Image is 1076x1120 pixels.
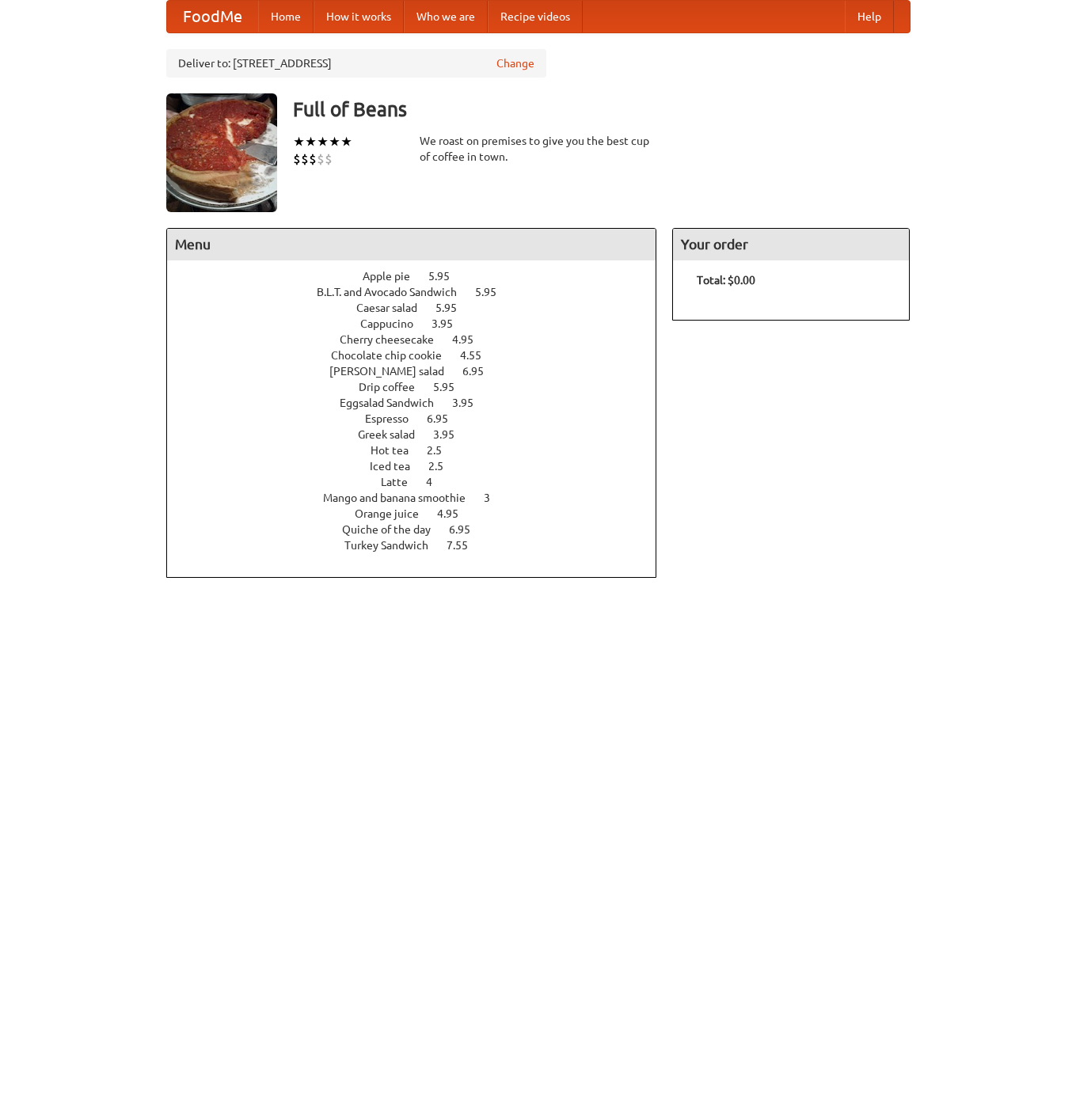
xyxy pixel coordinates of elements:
span: 4.95 [437,507,474,520]
span: 4.95 [452,333,489,346]
li: $ [293,150,301,168]
li: ★ [305,133,317,150]
span: Caesar salad [356,302,433,314]
span: Latte [381,476,424,488]
a: Espresso 6.95 [365,412,477,425]
span: 2.5 [427,444,458,457]
span: Drip coffee [359,381,431,393]
span: 6.95 [449,523,486,536]
span: 3.95 [452,397,489,409]
span: Quiche of the day [342,523,447,536]
span: 5.95 [428,270,466,283]
a: Iced tea 2.5 [370,460,473,473]
span: 6.95 [462,365,500,378]
a: Cherry cheesecake 4.95 [340,333,503,346]
span: Espresso [365,412,424,425]
span: 3.95 [433,428,470,441]
li: ★ [317,133,329,150]
a: Latte 4 [381,476,462,488]
span: 3.95 [432,317,469,330]
li: ★ [329,133,340,150]
span: 4.55 [460,349,497,362]
a: Apple pie 5.95 [363,270,479,283]
a: Chocolate chip cookie 4.55 [331,349,511,362]
span: Orange juice [355,507,435,520]
h4: Your order [673,229,909,260]
a: Turkey Sandwich 7.55 [344,539,497,552]
span: 2.5 [428,460,459,473]
a: Orange juice 4.95 [355,507,488,520]
span: 5.95 [475,286,512,298]
li: $ [301,150,309,168]
span: 4 [426,476,448,488]
a: Cappucino 3.95 [360,317,482,330]
a: Quiche of the day 6.95 [342,523,500,536]
span: Eggsalad Sandwich [340,397,450,409]
span: 5.95 [435,302,473,314]
a: Help [845,1,894,32]
a: Who we are [404,1,488,32]
span: Turkey Sandwich [344,539,444,552]
span: [PERSON_NAME] salad [329,365,460,378]
a: [PERSON_NAME] salad 6.95 [329,365,513,378]
a: Hot tea 2.5 [371,444,471,457]
a: Drip coffee 5.95 [359,381,484,393]
a: B.L.T. and Avocado Sandwich 5.95 [317,286,526,298]
span: 7.55 [447,539,484,552]
a: Greek salad 3.95 [358,428,484,441]
span: Iced tea [370,460,426,473]
div: Deliver to: [STREET_ADDRESS] [166,49,546,78]
a: Home [258,1,314,32]
span: Cherry cheesecake [340,333,450,346]
h4: Menu [167,229,656,260]
span: Chocolate chip cookie [331,349,458,362]
a: Recipe videos [488,1,583,32]
li: $ [325,150,333,168]
a: Change [496,55,534,71]
span: Mango and banana smoothie [323,492,481,504]
li: ★ [340,133,352,150]
span: Greek salad [358,428,431,441]
li: ★ [293,133,305,150]
li: $ [317,150,325,168]
a: How it works [314,1,404,32]
span: Hot tea [371,444,424,457]
h3: Full of Beans [293,93,911,125]
span: 5.95 [433,381,470,393]
img: angular.jpg [166,93,277,212]
span: 3 [484,492,506,504]
span: B.L.T. and Avocado Sandwich [317,286,473,298]
a: Caesar salad 5.95 [356,302,486,314]
span: 6.95 [427,412,464,425]
b: Total: $0.00 [697,274,755,287]
span: Cappucino [360,317,429,330]
a: FoodMe [167,1,258,32]
li: $ [309,150,317,168]
a: Mango and banana smoothie 3 [323,492,519,504]
a: Eggsalad Sandwich 3.95 [340,397,503,409]
span: Apple pie [363,270,426,283]
div: We roast on premises to give you the best cup of coffee in town. [420,133,657,165]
